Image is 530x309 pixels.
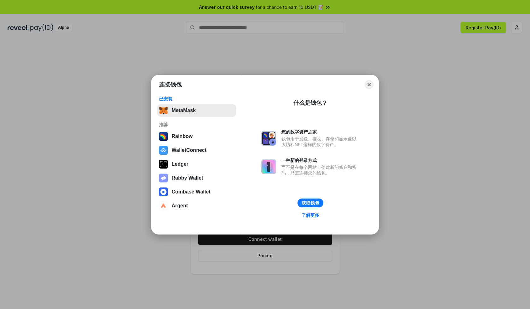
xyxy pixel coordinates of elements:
[159,174,168,182] img: svg+xml,%3Csvg%20xmlns%3D%22http%3A%2F%2Fwww.w3.org%2F2000%2Fsvg%22%20fill%3D%22none%22%20viewBox...
[159,187,168,196] img: svg+xml,%3Csvg%20width%3D%2228%22%20height%3D%2228%22%20viewBox%3D%220%200%2028%2028%22%20fill%3D...
[159,122,234,128] div: 推荐
[159,160,168,169] img: svg+xml,%3Csvg%20xmlns%3D%22http%3A%2F%2Fwww.w3.org%2F2000%2Fsvg%22%20width%3D%2228%22%20height%3...
[172,134,193,139] div: Rainbow
[302,200,319,206] div: 获取钱包
[159,106,168,115] img: svg+xml,%3Csvg%20fill%3D%22none%22%20height%3D%2233%22%20viewBox%3D%220%200%2035%2033%22%20width%...
[159,201,168,210] img: svg+xml,%3Csvg%20width%3D%2228%22%20height%3D%2228%22%20viewBox%3D%220%200%2028%2028%22%20fill%3D...
[159,146,168,155] img: svg+xml,%3Csvg%20width%3D%2228%22%20height%3D%2228%22%20viewBox%3D%220%200%2028%2028%22%20fill%3D...
[172,147,207,153] div: WalletConnect
[261,159,276,174] img: svg+xml,%3Csvg%20xmlns%3D%22http%3A%2F%2Fwww.w3.org%2F2000%2Fsvg%22%20fill%3D%22none%22%20viewBox...
[281,136,360,147] div: 钱包用于发送、接收、存储和显示像以太坊和NFT这样的数字资产。
[157,186,236,198] button: Coinbase Wallet
[172,175,203,181] div: Rabby Wallet
[281,129,360,135] div: 您的数字资产之家
[157,104,236,117] button: MetaMask
[281,157,360,163] div: 一种新的登录方式
[159,81,182,88] h1: 连接钱包
[157,199,236,212] button: Argent
[157,130,236,143] button: Rainbow
[297,199,323,207] button: 获取钱包
[365,80,374,89] button: Close
[157,172,236,184] button: Rabby Wallet
[281,164,360,176] div: 而不是在每个网站上创建新的账户和密码，只需连接您的钱包。
[172,161,188,167] div: Ledger
[157,144,236,157] button: WalletConnect
[302,212,319,218] div: 了解更多
[293,99,327,107] div: 什么是钱包？
[172,189,210,195] div: Coinbase Wallet
[159,96,234,102] div: 已安装
[172,108,196,113] div: MetaMask
[172,203,188,209] div: Argent
[298,211,323,219] a: 了解更多
[159,132,168,141] img: svg+xml,%3Csvg%20width%3D%22120%22%20height%3D%22120%22%20viewBox%3D%220%200%20120%20120%22%20fil...
[157,158,236,170] button: Ledger
[261,131,276,146] img: svg+xml,%3Csvg%20xmlns%3D%22http%3A%2F%2Fwww.w3.org%2F2000%2Fsvg%22%20fill%3D%22none%22%20viewBox...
